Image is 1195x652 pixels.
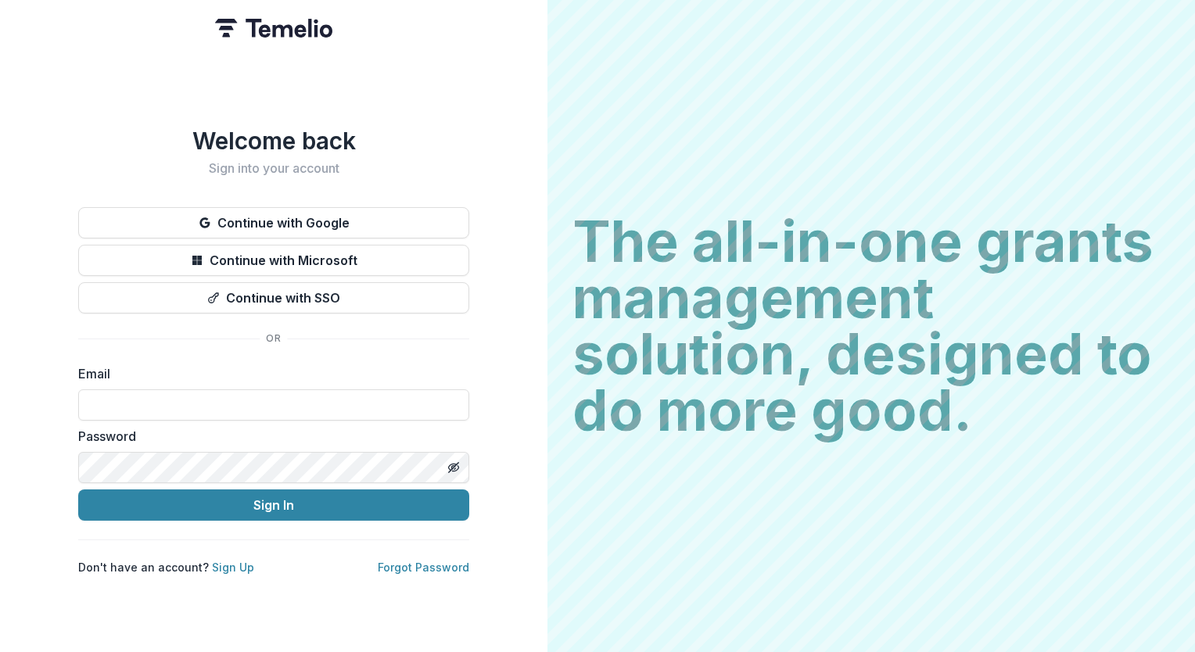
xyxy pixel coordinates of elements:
h1: Welcome back [78,127,469,155]
label: Email [78,364,460,383]
button: Continue with Microsoft [78,245,469,276]
p: Don't have an account? [78,559,254,575]
img: Temelio [215,19,332,38]
button: Toggle password visibility [441,455,466,480]
a: Forgot Password [378,561,469,574]
label: Password [78,427,460,446]
button: Continue with SSO [78,282,469,313]
h2: Sign into your account [78,161,469,176]
button: Continue with Google [78,207,469,238]
a: Sign Up [212,561,254,574]
button: Sign In [78,489,469,521]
